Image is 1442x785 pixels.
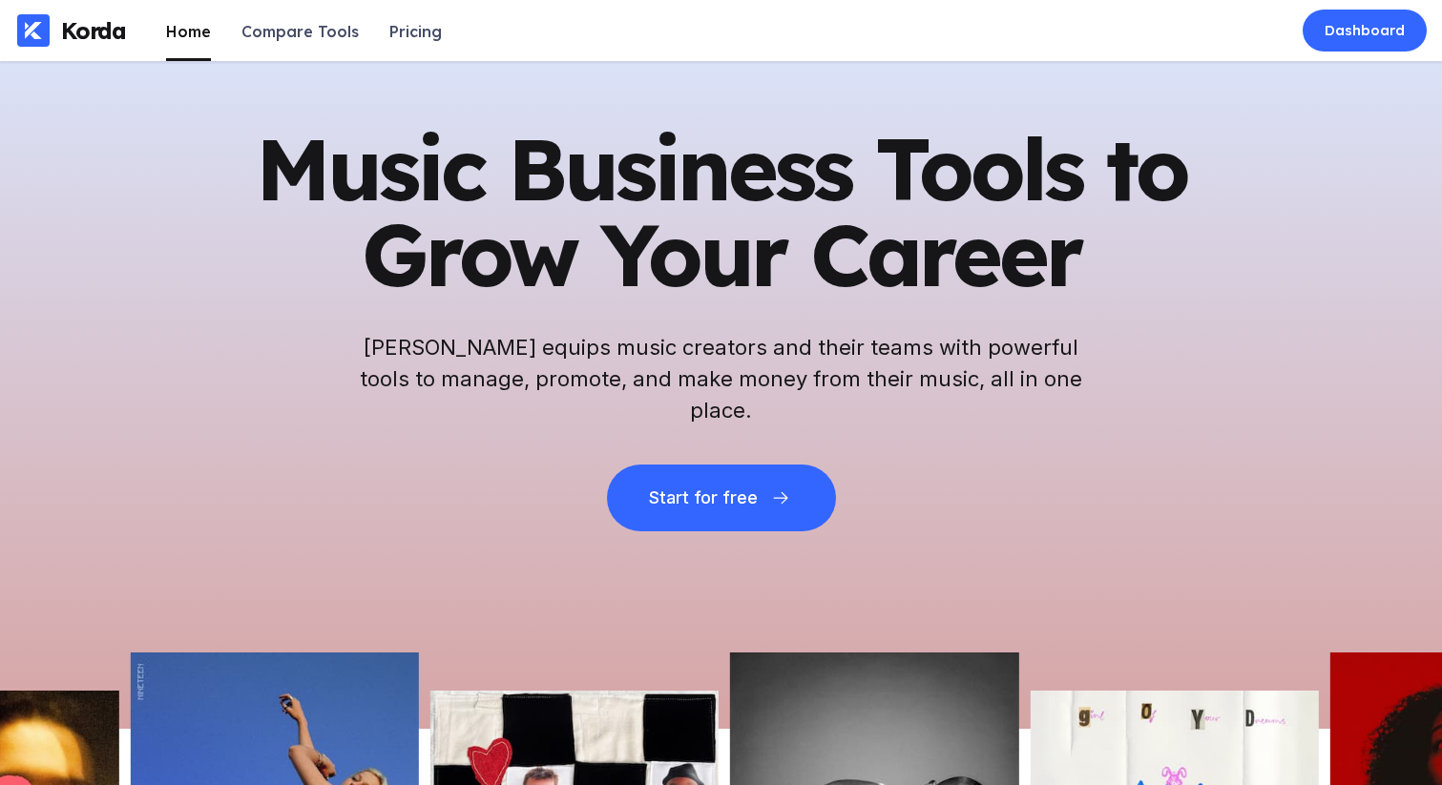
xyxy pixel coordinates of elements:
[389,22,442,41] div: Pricing
[359,332,1084,426] h2: [PERSON_NAME] equips music creators and their teams with powerful tools to manage, promote, and m...
[241,22,359,41] div: Compare Tools
[607,465,836,531] button: Start for free
[1303,10,1427,52] a: Dashboard
[649,488,758,507] div: Start for free
[61,16,126,45] div: Korda
[1325,21,1405,40] div: Dashboard
[254,126,1189,298] h1: Music Business Tools to Grow Your Career
[166,22,211,41] div: Home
